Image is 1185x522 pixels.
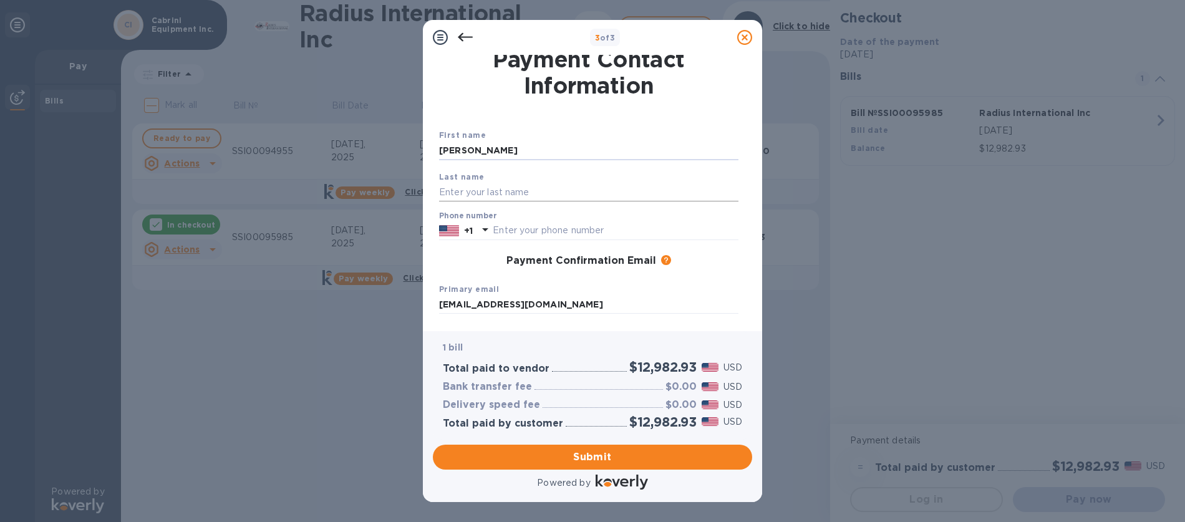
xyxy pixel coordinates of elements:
h3: Payment Confirmation Email [506,255,656,267]
label: Phone number [439,213,496,220]
b: Last name [439,172,485,181]
img: USD [702,400,718,409]
p: USD [723,361,742,374]
h3: Total paid by customer [443,418,563,430]
h3: $0.00 [665,399,697,411]
h3: Bank transfer fee [443,381,532,393]
p: USD [723,380,742,394]
b: of 3 [595,33,616,42]
input: Enter your phone number [493,221,738,240]
b: Primary email [439,284,499,294]
input: Enter your primary name [439,296,738,314]
p: +1 [464,225,473,237]
img: USD [702,382,718,391]
b: 1 bill [443,342,463,352]
b: First name [439,130,486,140]
span: 3 [595,33,600,42]
h1: Payment Contact Information [439,46,738,99]
img: US [439,224,459,238]
img: Logo [596,475,648,490]
p: USD [723,415,742,428]
h2: $12,982.93 [629,359,697,375]
h3: $0.00 [665,381,697,393]
img: USD [702,417,718,426]
p: Powered by [537,476,590,490]
h3: Total paid to vendor [443,363,549,375]
span: Submit [443,450,742,465]
input: Enter your last name [439,183,738,201]
p: USD [723,399,742,412]
h2: $12,982.93 [629,414,697,430]
img: USD [702,363,718,372]
input: Enter your first name [439,142,738,160]
button: Submit [433,445,752,470]
h3: Delivery speed fee [443,399,540,411]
